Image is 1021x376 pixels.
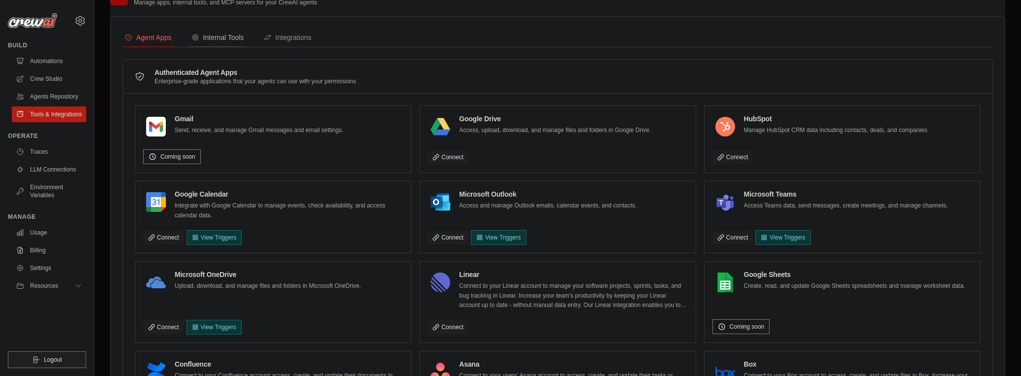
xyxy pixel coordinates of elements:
[12,53,86,69] a: Automations
[8,41,86,49] div: Build
[459,201,637,211] p: Access and manage Outlook emails, calendar events, and contacts.
[30,282,58,290] span: Resources
[175,270,361,279] h4: Microsoft OneDrive
[12,106,86,122] a: Tools & Integrations
[431,273,450,292] img: Linear Logo
[755,230,810,245] : View Triggers
[428,231,468,244] a: Connect
[744,189,948,199] h4: Microsoft Teams
[744,359,972,369] h4: Box
[189,29,246,47] button: Internal Tools
[12,144,86,160] a: Traces
[155,77,356,85] p: Enterprise-grade applications that your agents can use with your permissions
[12,278,86,294] button: Resources
[459,270,687,279] h4: Linear
[12,71,86,87] a: Crew Studio
[431,192,450,212] img: Microsoft Outlook Logo
[459,359,687,369] h4: Asana
[44,356,62,364] span: Logout
[459,126,651,136] p: Access, upload, download, and manage files and folders in Google Drive.
[160,153,195,161] span: Coming soon
[264,33,311,42] div: Integrations
[175,126,343,136] p: Send, receive, and manage Gmail messages and email settings.
[123,29,174,47] button: Agent Apps
[12,162,86,177] a: LLM Connections
[146,273,166,292] img: Microsoft OneDrive Logo
[715,117,735,137] img: HubSpot Logo
[262,29,313,47] button: Integrations
[12,179,86,203] a: Environment Variables
[124,33,172,42] div: Agent Apps
[712,231,753,244] a: Connect
[730,323,765,331] span: Coming soon
[428,150,468,164] a: Connect
[175,359,403,369] h4: Confluence
[175,281,361,291] p: Upload, download, and manage files and folders in Microsoft OneDrive.
[186,320,242,335] : View Triggers
[471,230,526,245] : View Triggers
[715,192,735,212] img: Microsoft Teams Logo
[744,201,948,211] p: Access Teams data, send messages, create meetings, and manage channels.
[175,201,403,220] p: Integrate with Google Calendar to manage events, check availability, and access calendar data.
[146,117,166,137] img: Gmail Logo
[8,13,57,28] img: Logo
[143,231,184,244] a: Connect
[744,270,965,279] h4: Google Sheets
[12,260,86,276] a: Settings
[12,242,86,258] a: Billing
[143,320,184,334] a: Connect
[12,225,86,240] a: Usage
[155,68,356,77] h3: Authenticated Agent Apps
[8,351,86,368] button: Logout
[8,132,86,140] div: Operate
[175,189,403,199] h4: Google Calendar
[744,114,929,124] h4: HubSpot
[146,192,166,212] img: Google Calendar Logo
[186,230,242,245] button: View Triggers
[744,126,929,136] p: Manage HubSpot CRM data including contacts, deals, and companies.
[459,281,687,310] p: Connect to your Linear account to manage your software projects, sprints, tasks, and bug tracking...
[191,33,244,42] div: Internal Tools
[8,213,86,221] div: Manage
[459,189,637,199] h4: Microsoft Outlook
[175,114,343,124] h4: Gmail
[744,281,965,291] p: Create, read, and update Google Sheets spreadsheets and manage worksheet data.
[459,114,651,124] h4: Google Drive
[712,150,753,164] a: Connect
[12,89,86,104] a: Agents Repository
[428,320,468,334] a: Connect
[431,117,450,137] img: Google Drive Logo
[715,273,735,292] img: Google Sheets Logo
